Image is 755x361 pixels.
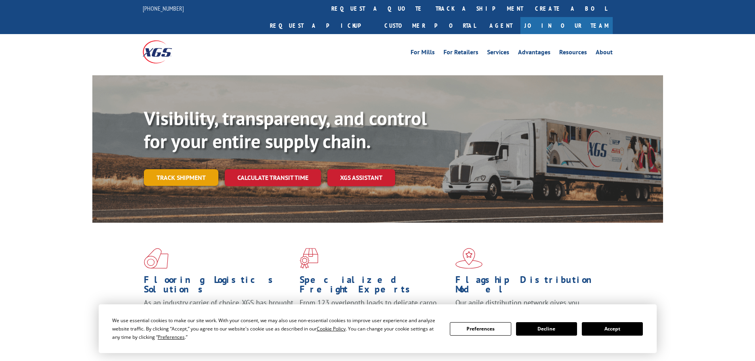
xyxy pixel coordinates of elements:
[99,304,657,353] div: Cookie Consent Prompt
[317,325,346,332] span: Cookie Policy
[112,316,440,341] div: We use essential cookies to make our site work. With your consent, we may also use non-essential ...
[582,322,643,336] button: Accept
[487,49,509,58] a: Services
[378,17,482,34] a: Customer Portal
[300,298,449,333] p: From 123 overlength loads to delicate cargo, our experienced staff knows the best way to move you...
[144,248,168,269] img: xgs-icon-total-supply-chain-intelligence-red
[143,4,184,12] a: [PHONE_NUMBER]
[158,334,185,340] span: Preferences
[516,322,577,336] button: Decline
[144,169,218,186] a: Track shipment
[520,17,613,34] a: Join Our Team
[300,275,449,298] h1: Specialized Freight Experts
[596,49,613,58] a: About
[443,49,478,58] a: For Retailers
[264,17,378,34] a: Request a pickup
[455,298,601,317] span: Our agile distribution network gives you nationwide inventory management on demand.
[455,248,483,269] img: xgs-icon-flagship-distribution-model-red
[518,49,550,58] a: Advantages
[225,169,321,186] a: Calculate transit time
[144,275,294,298] h1: Flooring Logistics Solutions
[559,49,587,58] a: Resources
[411,49,435,58] a: For Mills
[450,322,511,336] button: Preferences
[482,17,520,34] a: Agent
[144,298,293,326] span: As an industry carrier of choice, XGS has brought innovation and dedication to flooring logistics...
[300,248,318,269] img: xgs-icon-focused-on-flooring-red
[327,169,395,186] a: XGS ASSISTANT
[144,106,427,153] b: Visibility, transparency, and control for your entire supply chain.
[455,275,605,298] h1: Flagship Distribution Model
